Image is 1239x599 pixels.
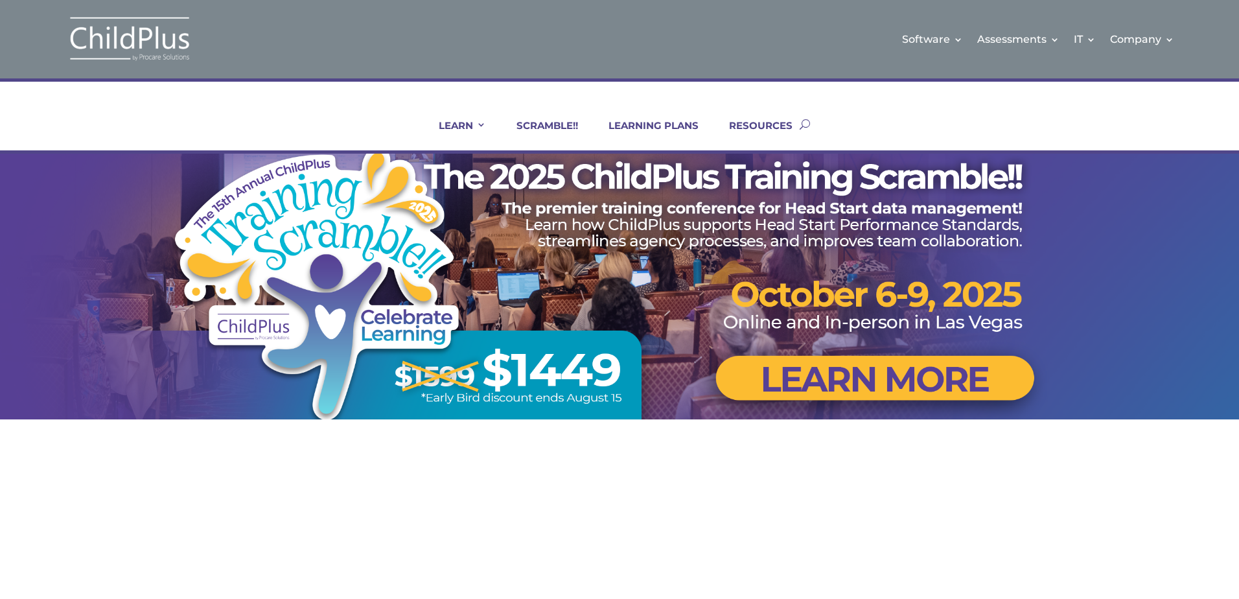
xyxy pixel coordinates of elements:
a: IT [1074,13,1096,65]
a: Assessments [977,13,1060,65]
a: LEARNING PLANS [592,119,699,150]
a: LEARN [423,119,486,150]
a: Software [902,13,963,65]
a: RESOURCES [713,119,793,150]
a: SCRAMBLE!! [500,119,578,150]
a: Company [1110,13,1174,65]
